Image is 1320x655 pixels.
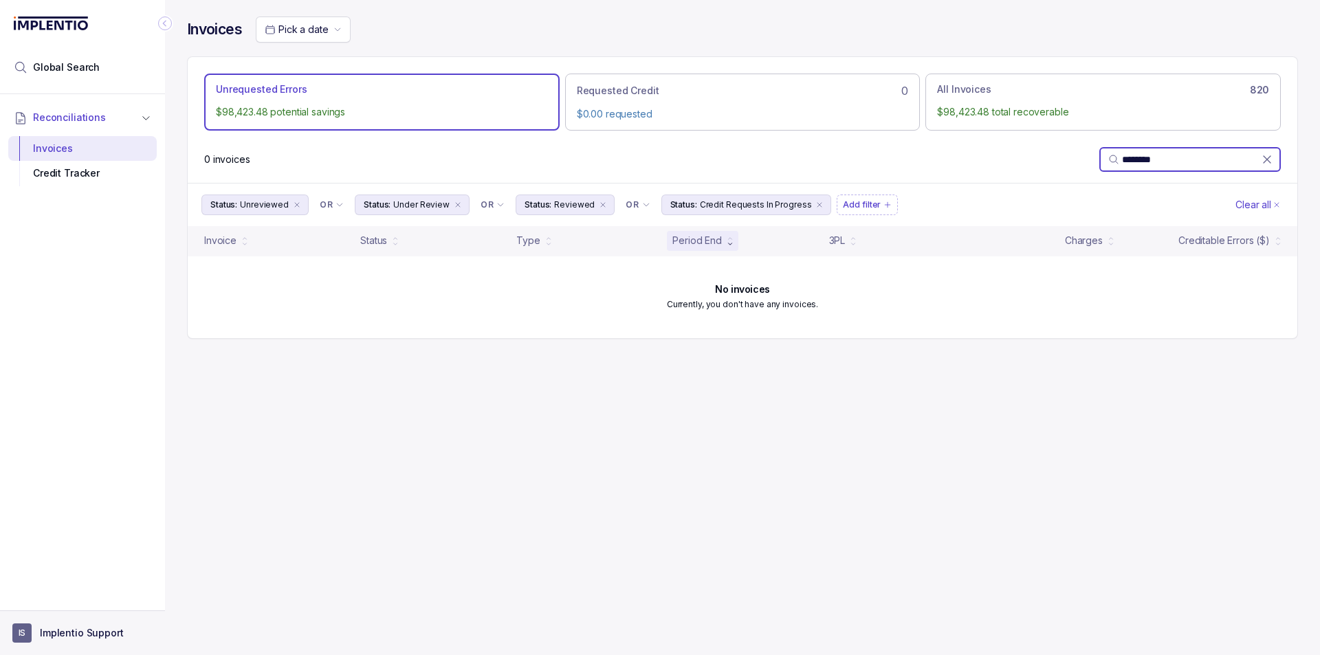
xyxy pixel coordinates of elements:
[475,195,510,214] button: Filter Chip Connector undefined
[837,195,898,215] button: Filter Chip Add filter
[481,199,505,210] li: Filter Chip Connector undefined
[157,15,173,32] div: Collapse Icon
[700,198,812,212] p: Credit Requests In Progress
[626,199,650,210] li: Filter Chip Connector undefined
[33,111,106,124] span: Reconciliations
[204,153,250,166] p: 0 invoices
[829,234,846,247] div: 3PL
[204,234,236,247] div: Invoice
[1250,85,1269,96] h6: 820
[1178,234,1270,247] div: Creditable Errors ($)
[33,60,100,74] span: Global Search
[525,198,551,212] p: Status:
[814,199,825,210] div: remove content
[240,198,289,212] p: Unreviewed
[265,23,328,36] search: Date Range Picker
[291,199,302,210] div: remove content
[554,198,595,212] p: Reviewed
[597,199,608,210] div: remove content
[19,161,146,186] div: Credit Tracker
[661,195,832,215] button: Filter Chip Credit Requests In Progress
[672,234,722,247] div: Period End
[577,84,659,98] p: Requested Credit
[516,195,615,215] button: Filter Chip Reviewed
[19,136,146,161] div: Invoices
[201,195,1233,215] ul: Filter Group
[320,199,344,210] li: Filter Chip Connector undefined
[12,623,32,643] span: User initials
[210,198,237,212] p: Status:
[1233,195,1284,215] button: Clear Filters
[626,199,639,210] p: OR
[355,195,470,215] button: Filter Chip Under Review
[216,105,548,119] p: $98,423.48 potential savings
[481,199,494,210] p: OR
[937,82,991,96] p: All Invoices
[216,82,307,96] p: Unrequested Errors
[667,298,818,311] p: Currently, you don't have any invoices.
[715,284,769,295] h6: No invoices
[577,107,909,121] p: $0.00 requested
[8,133,157,189] div: Reconciliations
[314,195,349,214] button: Filter Chip Connector undefined
[452,199,463,210] div: remove content
[577,82,909,99] div: 0
[40,626,124,640] p: Implentio Support
[204,74,1281,130] ul: Action Tab Group
[1065,234,1103,247] div: Charges
[1235,198,1271,212] p: Clear all
[256,16,351,43] button: Date Range Picker
[620,195,655,214] button: Filter Chip Connector undefined
[278,23,328,35] span: Pick a date
[670,198,697,212] p: Status:
[360,234,387,247] div: Status
[187,20,242,39] h4: Invoices
[201,195,309,215] button: Filter Chip Unreviewed
[8,102,157,133] button: Reconciliations
[364,198,390,212] p: Status:
[204,153,250,166] div: Remaining page entries
[516,234,540,247] div: Type
[393,198,450,212] p: Under Review
[320,199,333,210] p: OR
[12,623,153,643] button: User initialsImplentio Support
[937,105,1269,119] p: $98,423.48 total recoverable
[843,198,881,212] p: Add filter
